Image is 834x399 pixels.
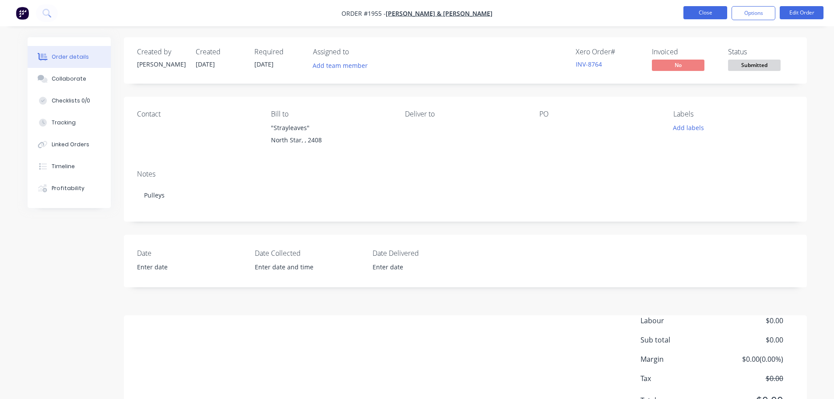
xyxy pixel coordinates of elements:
[576,48,641,56] div: Xero Order #
[254,48,303,56] div: Required
[308,60,372,71] button: Add team member
[373,248,482,258] label: Date Delivered
[28,155,111,177] button: Timeline
[313,60,373,71] button: Add team member
[196,48,244,56] div: Created
[271,110,391,118] div: Bill to
[28,177,111,199] button: Profitability
[652,48,718,56] div: Invoiced
[341,9,386,18] span: Order #1955 -
[52,97,90,105] div: Checklists 0/0
[137,248,246,258] label: Date
[16,7,29,20] img: Factory
[254,60,274,68] span: [DATE]
[576,60,602,68] a: INV-8764
[271,122,391,134] div: "Strayleaves"
[137,48,185,56] div: Created by
[652,60,704,71] span: No
[271,134,391,146] div: North Star, , 2408
[683,6,727,19] button: Close
[52,141,89,148] div: Linked Orders
[52,53,89,61] div: Order details
[131,261,240,274] input: Enter date
[728,60,781,71] span: Submitted
[780,6,823,19] button: Edit Order
[52,184,84,192] div: Profitability
[249,261,358,274] input: Enter date and time
[718,315,783,326] span: $0.00
[669,122,709,134] button: Add labels
[640,354,718,364] span: Margin
[732,6,775,20] button: Options
[728,48,794,56] div: Status
[28,46,111,68] button: Order details
[640,373,718,384] span: Tax
[728,60,781,73] button: Submitted
[718,354,783,364] span: $0.00 ( 0.00 %)
[718,373,783,384] span: $0.00
[137,110,257,118] div: Contact
[52,75,86,83] div: Collaborate
[196,60,215,68] span: [DATE]
[386,9,493,18] a: [PERSON_NAME] & [PERSON_NAME]
[405,110,525,118] div: Deliver to
[366,261,475,274] input: Enter date
[673,110,793,118] div: Labels
[28,68,111,90] button: Collaborate
[255,248,364,258] label: Date Collected
[640,335,718,345] span: Sub total
[28,134,111,155] button: Linked Orders
[718,335,783,345] span: $0.00
[539,110,659,118] div: PO
[28,90,111,112] button: Checklists 0/0
[52,119,76,127] div: Tracking
[137,182,794,208] div: Pulleys
[28,112,111,134] button: Tracking
[313,48,401,56] div: Assigned to
[52,162,75,170] div: Timeline
[271,122,391,150] div: "Strayleaves"North Star, , 2408
[640,315,718,326] span: Labour
[137,60,185,69] div: [PERSON_NAME]
[137,170,794,178] div: Notes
